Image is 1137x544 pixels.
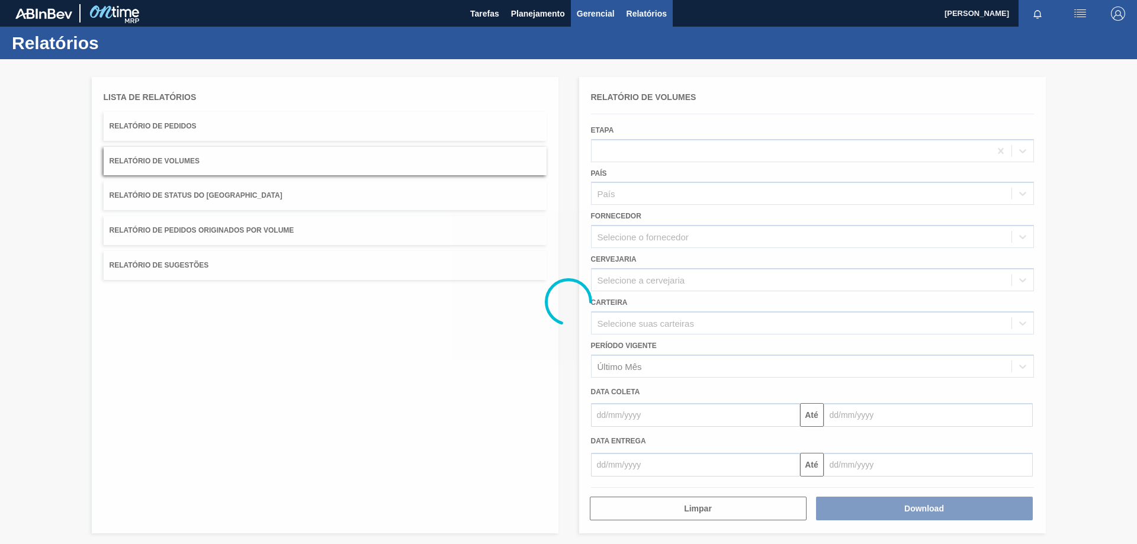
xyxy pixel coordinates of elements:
[1073,7,1087,21] img: userActions
[511,7,565,21] span: Planejamento
[1019,5,1056,22] button: Notificações
[627,7,667,21] span: Relatórios
[577,7,615,21] span: Gerencial
[15,8,72,19] img: TNhmsLtSVTkK8tSr43FrP2fwEKptu5GPRR3wAAAABJRU5ErkJggg==
[1111,7,1125,21] img: Logout
[470,7,499,21] span: Tarefas
[12,36,222,50] h1: Relatórios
